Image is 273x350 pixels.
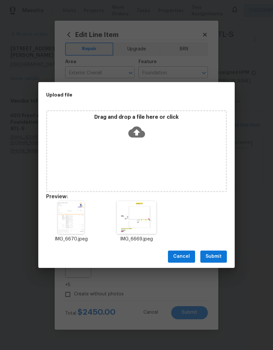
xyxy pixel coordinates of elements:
h2: Upload file [46,91,197,98]
p: Drag and drop a file here or click [47,114,226,121]
span: Cancel [173,253,190,261]
img: Z [117,201,156,234]
img: 9k= [58,201,84,234]
p: IMG_6670.jpeg [46,236,96,243]
span: Submit [206,253,222,261]
button: Cancel [168,251,195,263]
button: Submit [200,251,227,263]
p: IMG_6669.jpeg [112,236,161,243]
